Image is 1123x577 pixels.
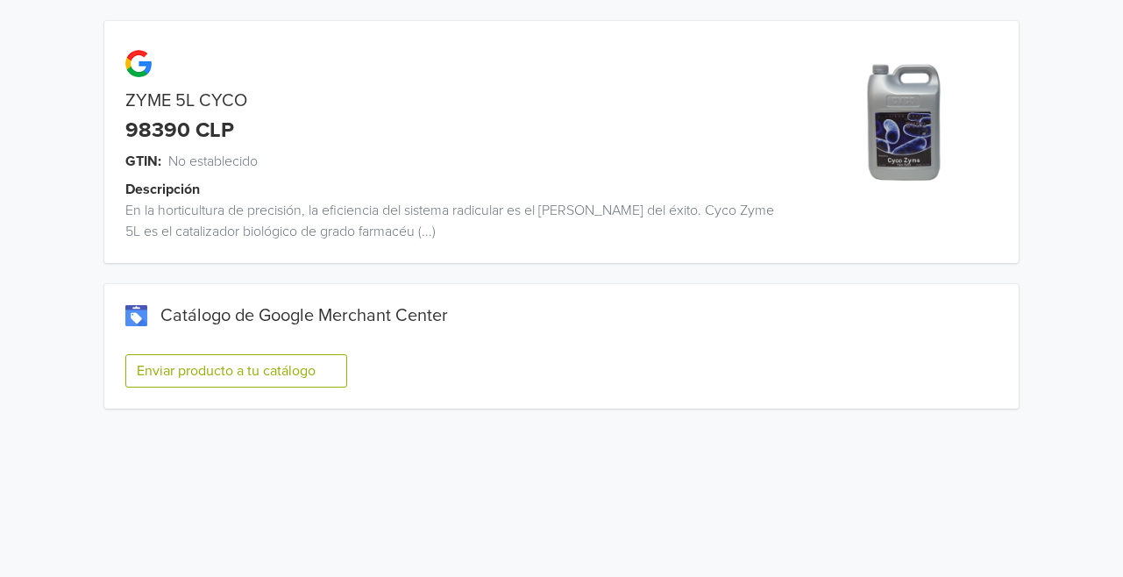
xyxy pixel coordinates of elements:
button: Enviar producto a tu catálogo [125,354,347,388]
div: 98390 CLP [125,118,234,144]
span: GTIN: [125,151,161,172]
img: product_image [838,56,970,189]
div: En la horticultura de precisión, la eficiencia del sistema radicular es el [PERSON_NAME] del éxit... [104,200,790,242]
div: Descripción [125,179,811,200]
div: ZYME 5L CYCO [104,90,790,111]
div: Catálogo de Google Merchant Center [125,305,998,326]
span: No establecido [168,151,258,172]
